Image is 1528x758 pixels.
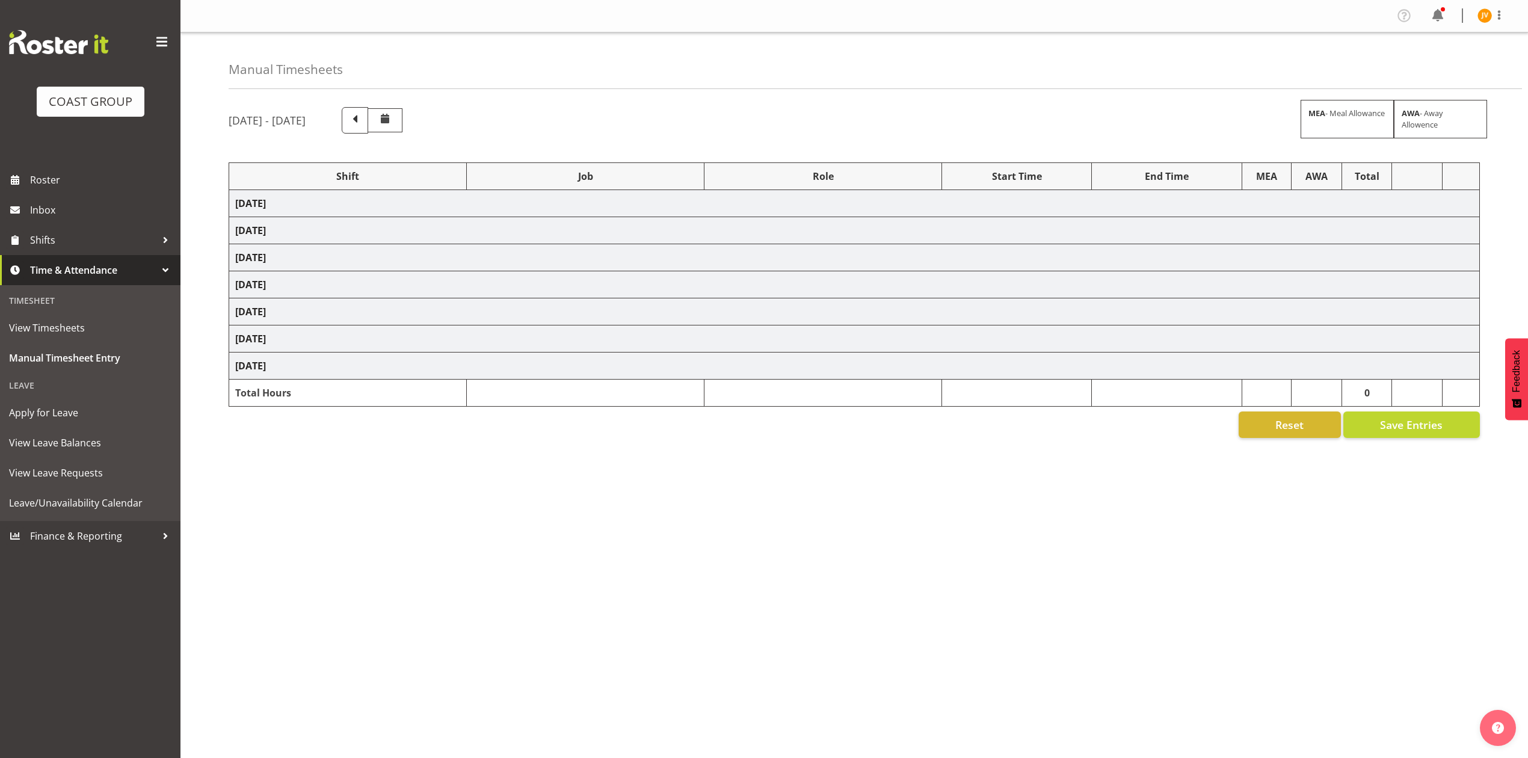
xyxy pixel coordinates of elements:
[1298,169,1336,183] div: AWA
[948,169,1085,183] div: Start Time
[9,319,171,337] span: View Timesheets
[3,288,177,313] div: Timesheet
[1275,417,1304,433] span: Reset
[49,93,132,111] div: COAST GROUP
[229,353,1480,380] td: [DATE]
[3,488,177,518] a: Leave/Unavailability Calendar
[229,380,467,407] td: Total Hours
[229,63,343,76] h4: Manual Timesheets
[3,373,177,398] div: Leave
[229,298,1480,325] td: [DATE]
[1342,380,1392,407] td: 0
[9,434,171,452] span: View Leave Balances
[229,190,1480,217] td: [DATE]
[30,261,156,279] span: Time & Attendance
[3,343,177,373] a: Manual Timesheet Entry
[3,428,177,458] a: View Leave Balances
[9,30,108,54] img: Rosterit website logo
[9,349,171,367] span: Manual Timesheet Entry
[3,313,177,343] a: View Timesheets
[1348,169,1385,183] div: Total
[1301,100,1394,138] div: - Meal Allowance
[1511,350,1522,392] span: Feedback
[229,244,1480,271] td: [DATE]
[1239,411,1341,438] button: Reset
[235,169,460,183] div: Shift
[1248,169,1285,183] div: MEA
[1098,169,1235,183] div: End Time
[1343,411,1480,438] button: Save Entries
[1492,722,1504,734] img: help-xxl-2.png
[229,217,1480,244] td: [DATE]
[473,169,698,183] div: Job
[710,169,935,183] div: Role
[3,398,177,428] a: Apply for Leave
[30,171,174,189] span: Roster
[30,201,174,219] span: Inbox
[9,404,171,422] span: Apply for Leave
[1402,108,1420,119] strong: AWA
[1308,108,1325,119] strong: MEA
[3,458,177,488] a: View Leave Requests
[229,114,306,127] h5: [DATE] - [DATE]
[1380,417,1443,433] span: Save Entries
[1505,338,1528,420] button: Feedback - Show survey
[9,494,171,512] span: Leave/Unavailability Calendar
[30,527,156,545] span: Finance & Reporting
[1394,100,1487,138] div: - Away Allowence
[30,231,156,249] span: Shifts
[9,464,171,482] span: View Leave Requests
[229,325,1480,353] td: [DATE]
[229,271,1480,298] td: [DATE]
[1477,8,1492,23] img: jorgelina-villar11067.jpg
